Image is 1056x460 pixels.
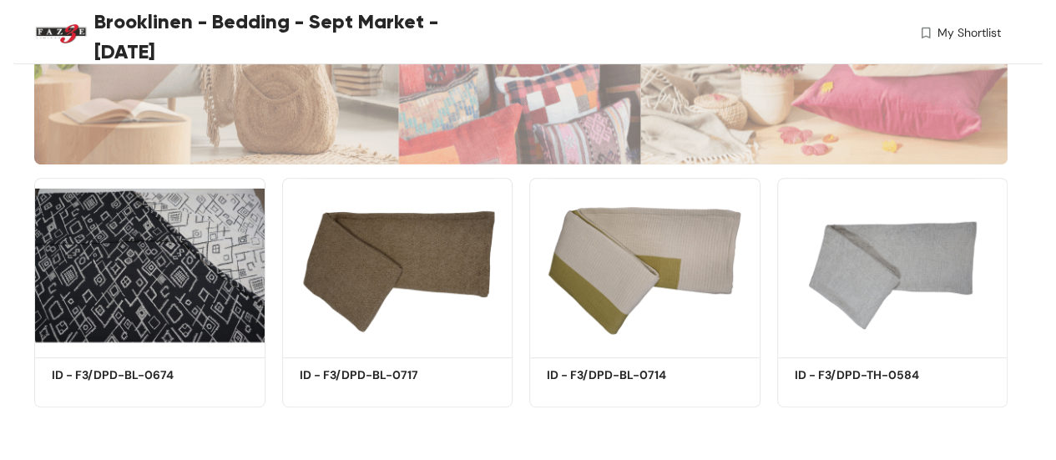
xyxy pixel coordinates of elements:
[94,7,457,67] span: Brooklinen - Bedding - Sept Market - [DATE]
[34,178,265,352] img: 0d3138c8-9676-4fac-9b6d-66a68c7069b9
[937,24,1001,42] span: My Shortlist
[282,178,513,352] img: 32bd2167-4a57-4c87-8d87-e9d6193c4e7b
[52,366,194,384] h5: ID - F3/DPD-BL-0674
[795,366,937,384] h5: ID - F3/DPD-TH-0584
[34,7,88,61] img: Buyer Portal
[300,366,442,384] h5: ID - F3/DPD-BL-0717
[918,24,933,42] img: wishlist
[529,178,760,352] img: 4824da32-399f-430e-8cbc-996442303cf8
[777,178,1008,352] img: d70a1640-f519-4679-a56c-ec50ad841ce1
[547,366,689,384] h5: ID - F3/DPD-BL-0714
